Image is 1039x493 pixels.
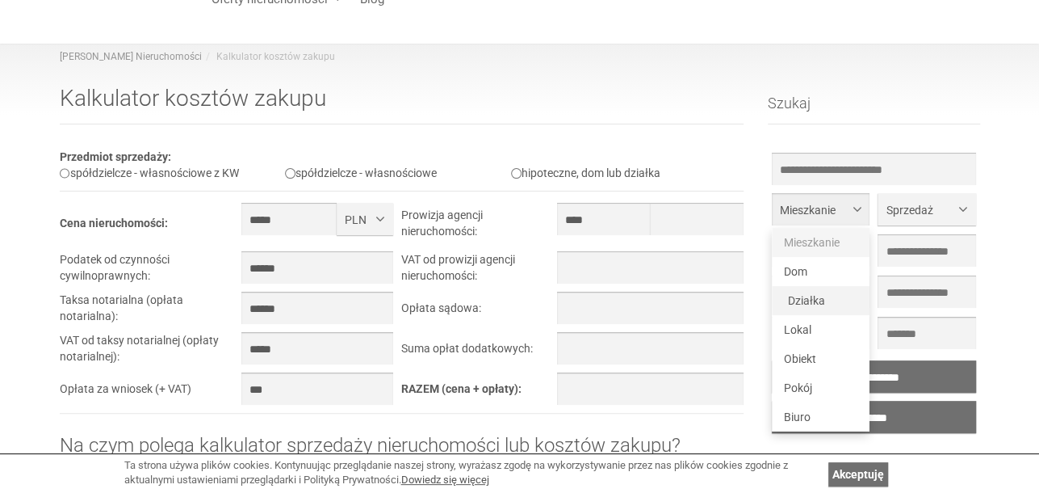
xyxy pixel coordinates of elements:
label: hipoteczne, dom lub działka [511,166,660,179]
span: Mieszkanie [784,236,840,249]
td: VAT od prowizji agencji nieruchomości: [401,251,556,292]
td: Taksa notarialna (opłata notarialna): [60,292,242,332]
span: Sprzedaż [886,202,955,218]
span: Dom [784,265,807,278]
b: RAZEM (cena + opłaty): [401,382,522,395]
h2: Na czym polega kalkulator sprzedaży nieruchomości lub kosztów zakupu? [60,435,744,469]
label: spółdzielcze - własnościowe [285,166,437,179]
td: Opłata za wniosek (+ VAT) [60,373,242,413]
b: Przedmiot sprzedaży: [60,150,171,163]
td: VAT od taksy notarialnej (opłaty notarialnej): [60,332,242,373]
li: Kalkulator kosztów zakupu [202,50,335,64]
span: Mieszkanie [780,202,849,218]
input: spółdzielcze - własnościowe z KW [60,168,70,179]
span: Biuro [784,411,811,423]
button: Sprzedaż [878,193,975,225]
b: Cena nieruchomości: [60,217,168,230]
input: hipoteczne, dom lub działka [511,168,522,179]
td: Suma opłat dodatkowych: [401,332,556,373]
h1: Kalkulator kosztów zakupu [60,86,744,124]
span: Działka [788,294,825,307]
div: Ta strona używa plików cookies. Kontynuując przeglądanie naszej strony, wyrażasz zgodę na wykorzy... [124,458,820,488]
span: Obiekt [784,352,816,365]
td: Opłata sądowa: [401,292,556,332]
span: PLN [345,212,373,228]
button: PLN [337,203,393,235]
td: Prowizja agencji nieruchomości: [401,203,556,251]
span: Pokój [784,381,812,394]
label: spółdzielcze - własnościowe z KW [60,166,239,179]
td: Podatek od czynności cywilnoprawnych: [60,251,242,292]
span: Lokal [784,323,811,336]
h3: Szukaj [768,95,980,124]
input: spółdzielcze - własnościowe [285,168,295,179]
a: Akceptuję [828,462,888,487]
a: Dowiedz się więcej [401,474,489,486]
a: [PERSON_NAME] Nieruchomości [60,51,202,62]
button: Mieszkanie [772,193,869,225]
